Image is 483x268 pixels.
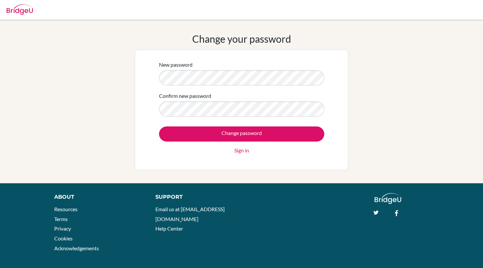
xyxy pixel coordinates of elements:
[192,33,291,45] h1: Change your password
[54,206,78,212] a: Resources
[54,245,99,251] a: Acknowledgements
[155,206,225,222] a: Email us at [EMAIL_ADDRESS][DOMAIN_NAME]
[159,92,211,100] label: Confirm new password
[159,61,193,69] label: New password
[159,126,324,142] input: Change password
[54,193,141,201] div: About
[54,216,68,222] a: Terms
[54,235,73,241] a: Cookies
[375,193,401,204] img: logo_white@2x-f4f0deed5e89b7ecb1c2cc34c3e3d731f90f0f143d5ea2071677605dd97b5244.png
[7,4,33,15] img: Bridge-U
[54,225,71,232] a: Privacy
[155,193,235,201] div: Support
[155,225,183,232] a: Help Center
[234,146,249,154] a: Sign in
